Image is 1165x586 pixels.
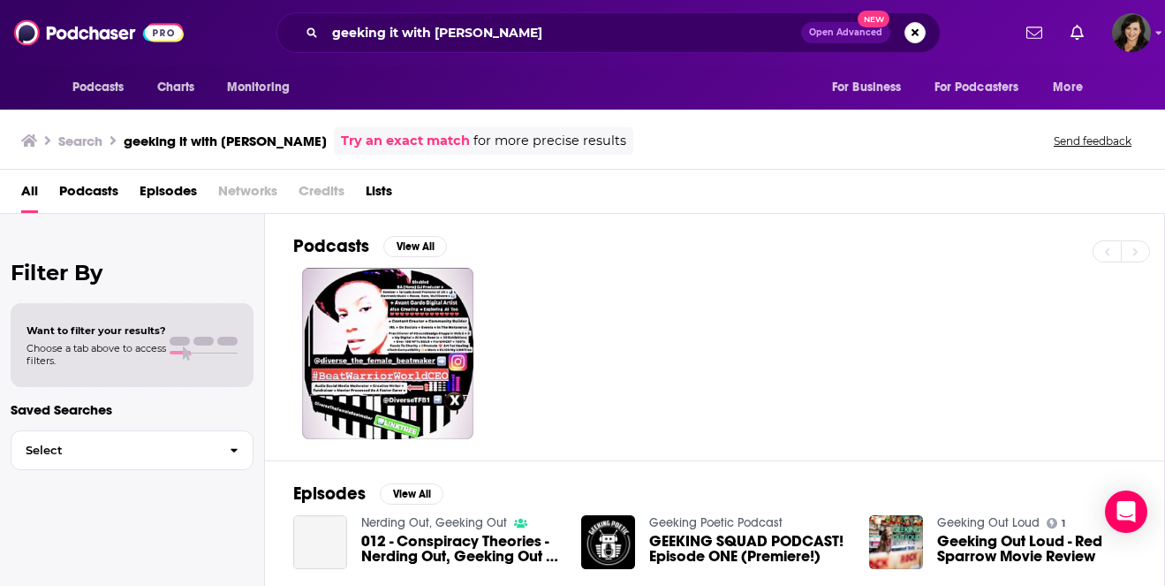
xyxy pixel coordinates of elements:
[581,515,635,569] img: GEEKING SQUAD PODCAST! Episode ONE (Premiere!)
[218,177,277,213] span: Networks
[11,445,216,456] span: Select
[869,515,923,569] img: Geeking Out Loud - Red Sparrow Movie Review
[934,75,1019,100] span: For Podcasters
[937,534,1136,564] a: Geeking Out Loud - Red Sparrow Movie Review
[1048,133,1137,148] button: Send feedback
[649,515,783,530] a: Geeking Poetic Podcast
[937,515,1040,530] a: Geeking Out Loud
[1112,13,1151,52] span: Logged in as ShannonLeighKeenan
[21,177,38,213] a: All
[1053,75,1083,100] span: More
[59,177,118,213] a: Podcasts
[341,131,470,151] a: Try an exact match
[215,71,313,104] button: open menu
[146,71,206,104] a: Charts
[325,19,801,47] input: Search podcasts, credits, & more...
[72,75,125,100] span: Podcasts
[276,12,941,53] div: Search podcasts, credits, & more...
[293,235,369,257] h2: Podcasts
[1112,13,1151,52] button: Show profile menu
[809,28,882,37] span: Open Advanced
[361,534,560,564] a: 012 - Conspiracy Theories - Nerding Out, Geeking Out - Podcast
[801,22,890,43] button: Open AdvancedNew
[60,71,148,104] button: open menu
[26,342,166,367] span: Choose a tab above to access filters.
[832,75,902,100] span: For Business
[11,260,253,285] h2: Filter By
[140,177,197,213] a: Episodes
[293,483,366,505] h2: Episodes
[227,75,290,100] span: Monitoring
[1040,71,1105,104] button: open menu
[58,133,102,149] h3: Search
[1019,18,1049,48] a: Show notifications dropdown
[11,430,253,470] button: Select
[293,515,347,569] a: 012 - Conspiracy Theories - Nerding Out, Geeking Out - Podcast
[1112,13,1151,52] img: User Profile
[14,16,184,49] img: Podchaser - Follow, Share and Rate Podcasts
[293,235,447,257] a: PodcastsView All
[11,401,253,418] p: Saved Searches
[1063,18,1091,48] a: Show notifications dropdown
[361,515,507,530] a: Nerding Out, Geeking Out
[473,131,626,151] span: for more precise results
[383,236,447,257] button: View All
[649,534,848,564] a: GEEKING SQUAD PODCAST! Episode ONE (Premiere!)
[293,483,443,505] a: EpisodesView All
[299,177,344,213] span: Credits
[366,177,392,213] a: Lists
[1105,491,1147,533] div: Open Intercom Messenger
[923,71,1045,104] button: open menu
[1062,520,1065,528] span: 1
[858,11,889,27] span: New
[1047,518,1066,529] a: 1
[157,75,195,100] span: Charts
[380,483,443,505] button: View All
[820,71,924,104] button: open menu
[26,324,166,337] span: Want to filter your results?
[124,133,327,149] h3: geeking it with [PERSON_NAME]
